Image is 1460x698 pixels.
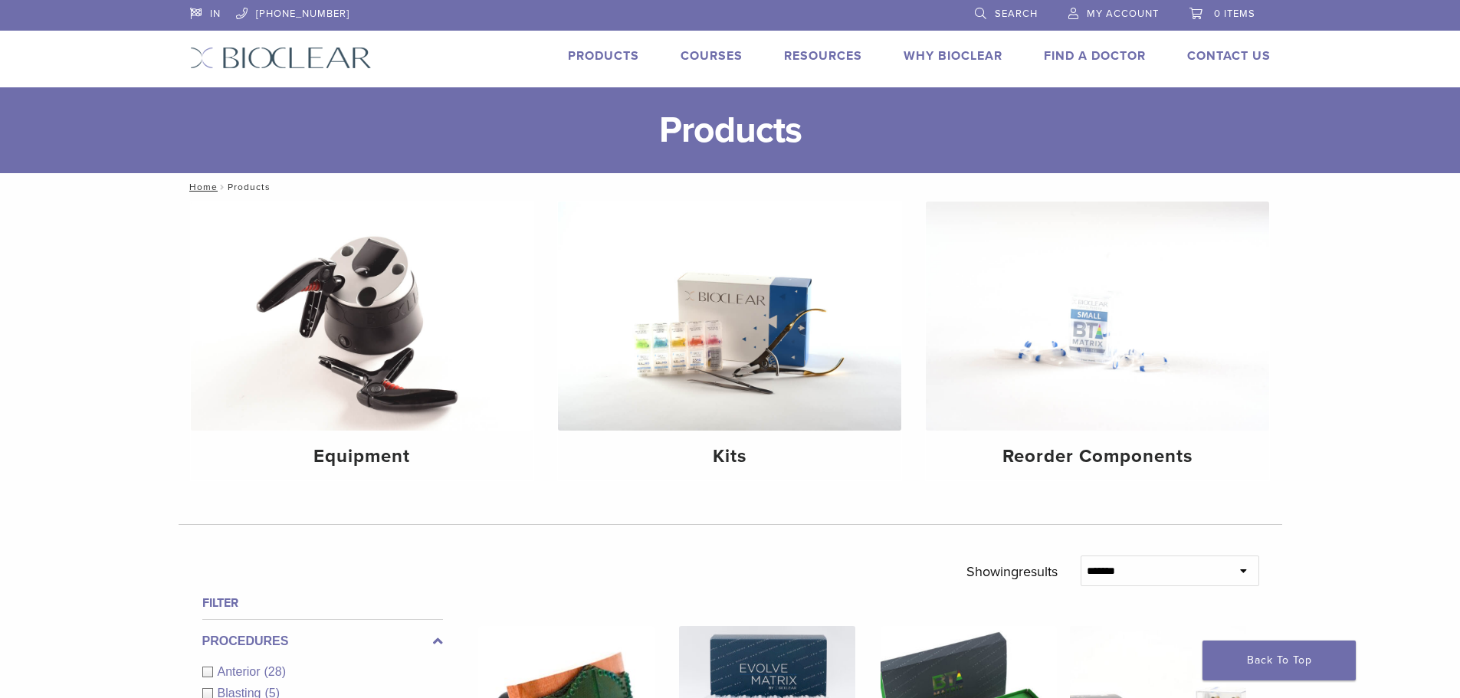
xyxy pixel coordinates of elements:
[926,202,1269,480] a: Reorder Components
[1087,8,1159,20] span: My Account
[202,594,443,612] h4: Filter
[784,48,862,64] a: Resources
[570,443,889,470] h4: Kits
[966,555,1058,588] p: Showing results
[190,47,372,69] img: Bioclear
[1214,8,1255,20] span: 0 items
[926,202,1269,431] img: Reorder Components
[218,183,228,191] span: /
[191,202,534,431] img: Equipment
[1187,48,1271,64] a: Contact Us
[681,48,743,64] a: Courses
[264,665,286,678] span: (28)
[904,48,1002,64] a: Why Bioclear
[938,443,1257,470] h4: Reorder Components
[995,8,1038,20] span: Search
[1044,48,1146,64] a: Find A Doctor
[558,202,901,480] a: Kits
[218,665,264,678] span: Anterior
[185,182,218,192] a: Home
[179,173,1282,201] nav: Products
[203,443,522,470] h4: Equipment
[191,202,534,480] a: Equipment
[1202,641,1356,680] a: Back To Top
[558,202,901,431] img: Kits
[202,632,443,650] label: Procedures
[568,48,639,64] a: Products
